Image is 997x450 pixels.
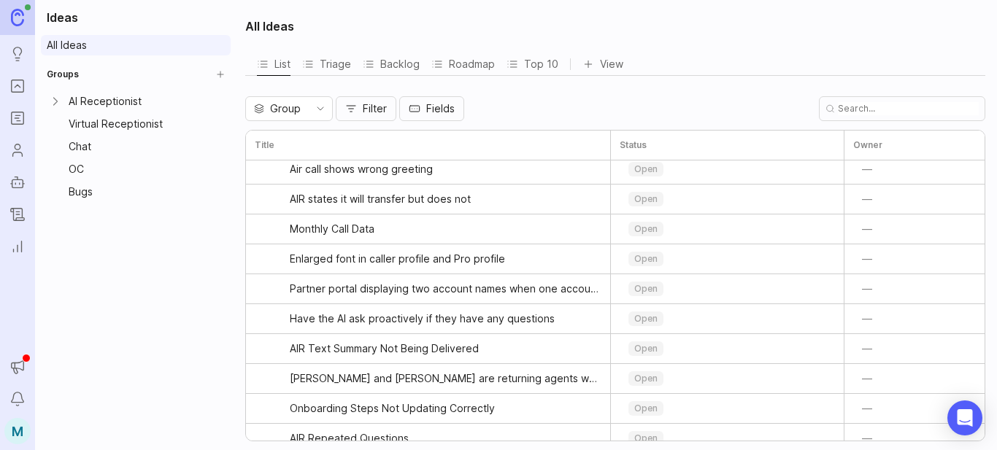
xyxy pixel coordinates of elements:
div: List [257,54,290,74]
a: Changelog [4,201,31,228]
button: — [853,368,881,389]
span: [PERSON_NAME] and [PERSON_NAME] are returning agents who cannot access the system. [290,371,601,386]
h2: Groups [47,67,79,82]
button: — [853,189,881,209]
h1: Ideas [41,9,231,26]
a: Onboarding Steps Not Updating Correctly [290,394,601,423]
span: Enlarged font in caller profile and Pro profile [290,252,505,266]
div: toggle menu [620,427,835,450]
div: toggle menu [620,247,835,271]
a: Monthly Call Data [290,214,601,244]
div: AI Receptionist [69,93,209,109]
span: — [862,371,872,386]
h3: Owner [853,139,882,151]
span: — [862,192,872,206]
div: toggle menu [620,217,835,241]
a: Portal [4,73,31,99]
p: open [634,403,658,414]
button: Filter [336,96,396,121]
a: Have the AI ask proactively if they have any questions [290,304,601,333]
div: toggle menu [620,187,835,211]
p: open [634,193,658,205]
a: OCGroup settings [41,158,231,179]
a: Air call shows wrong greeting [290,155,601,184]
h2: All Ideas [245,18,294,35]
img: Canny Home [11,9,24,26]
div: List [257,53,290,75]
div: Roadmap [431,54,495,74]
span: Monthly Call Data [290,222,374,236]
a: Partner portal displaying two account names when one account is placed on pause [290,274,601,303]
span: AIR Repeated Questions [290,431,409,446]
h3: Title [255,139,274,151]
a: Expand AI ReceptionistAI ReceptionistGroup settings [41,90,231,112]
div: BugsGroup settings [41,181,231,203]
a: ChatGroup settings [41,136,231,157]
a: Reporting [4,233,31,260]
span: — [862,341,872,356]
button: View [582,54,623,74]
div: ChatGroup settings [41,136,231,158]
a: Autopilot [4,169,31,195]
p: open [634,223,658,235]
span: — [862,162,872,176]
p: open [634,343,658,354]
div: toggle menu [620,367,835,390]
span: AIR Text Summary Not Being Delivered [290,341,479,356]
p: open [634,163,658,175]
div: Top 10 [507,53,558,75]
div: Backlog [363,54,420,74]
div: toggle menu [620,337,835,360]
p: open [634,283,658,295]
button: Roadmap [431,53,495,75]
a: Users [4,137,31,163]
a: Ideas [4,41,31,67]
a: AIR states it will transfer but does not [290,185,601,214]
span: — [862,401,872,416]
p: open [634,373,658,384]
div: Top 10 [507,54,558,74]
div: M [4,418,31,444]
div: toggle menu [620,307,835,330]
button: Backlog [363,53,420,75]
button: — [853,309,881,329]
span: Group [270,101,301,117]
span: — [862,222,872,236]
p: open [634,432,658,444]
span: — [862,311,872,326]
button: Notifications [4,386,31,412]
div: toggle menu [620,158,835,181]
a: Virtual ReceptionistGroup settings [41,113,231,134]
div: Chat [69,139,209,155]
div: toggle menu [245,96,333,121]
svg: toggle icon [309,103,332,115]
span: Filter [363,101,387,116]
button: — [853,398,881,419]
button: — [853,249,881,269]
button: — [853,428,881,449]
div: Virtual ReceptionistGroup settings [41,113,231,135]
div: Bugs [69,184,209,200]
button: — [853,338,881,359]
span: — [862,431,872,446]
span: — [862,282,872,296]
span: Fields [426,101,455,116]
button: Create Group [210,64,231,85]
p: open [634,253,658,265]
a: BugsGroup settings [41,181,231,202]
span: Onboarding Steps Not Updating Correctly [290,401,495,416]
button: Announcements [4,354,31,380]
button: Triage [302,53,351,75]
div: Virtual Receptionist [69,116,209,132]
div: Open Intercom Messenger [947,400,982,435]
button: — [853,159,881,179]
div: toggle menu [620,397,835,420]
span: AIR states it will transfer but does not [290,192,471,206]
div: toggle menu [620,277,835,300]
button: — [853,219,881,239]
